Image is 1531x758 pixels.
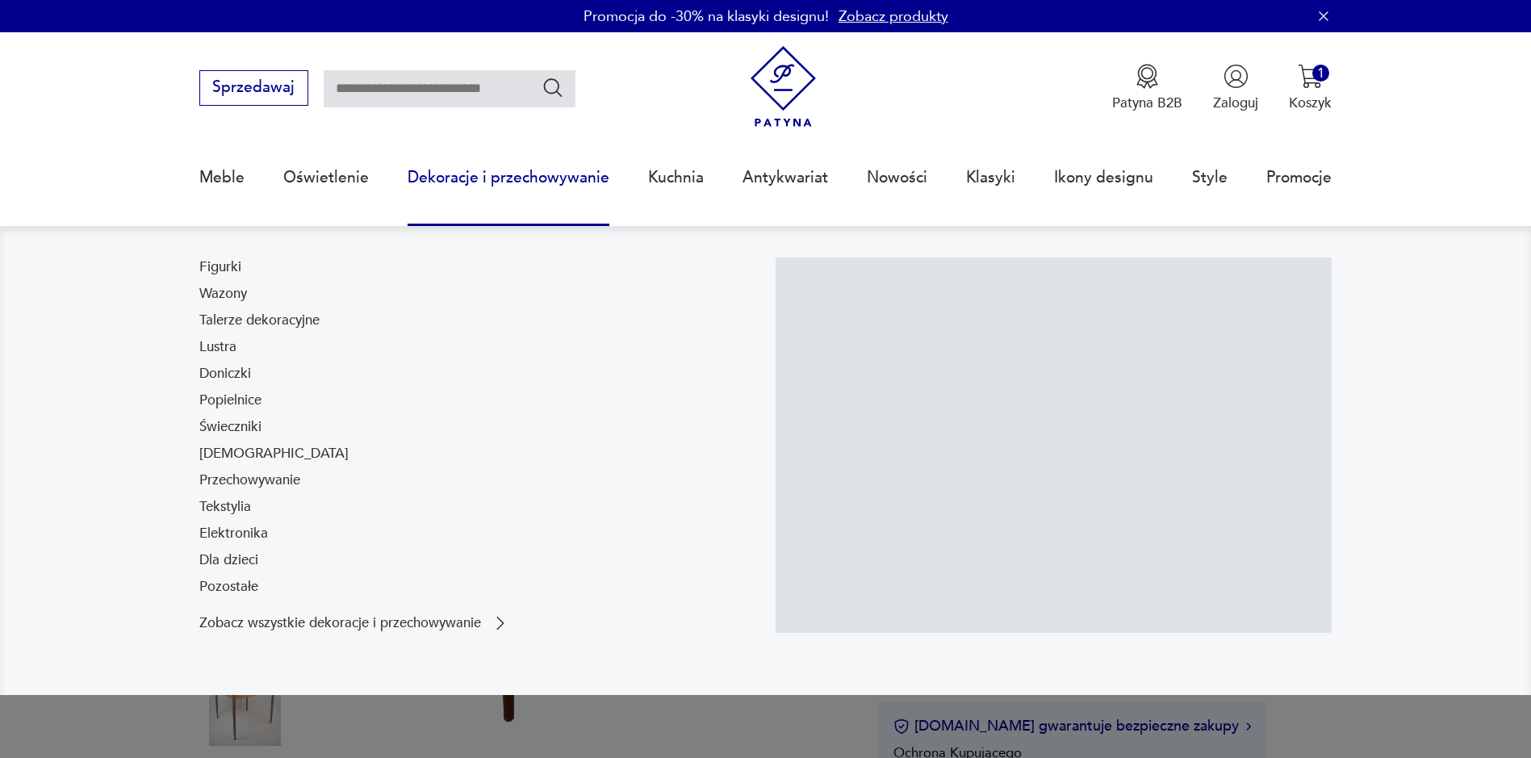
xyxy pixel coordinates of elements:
[1289,94,1332,112] p: Koszyk
[199,70,308,106] button: Sprzedawaj
[1213,64,1258,112] button: Zaloguj
[1213,94,1258,112] p: Zaloguj
[199,577,258,597] a: Pozostałe
[199,337,236,357] a: Lustra
[839,6,948,27] a: Zobacz produkty
[199,364,251,383] a: Doniczki
[199,311,320,330] a: Talerze dekoracyjne
[1192,140,1228,215] a: Style
[1135,64,1160,89] img: Ikona medalu
[199,391,261,410] a: Popielnice
[742,140,828,215] a: Antykwariat
[1224,64,1249,89] img: Ikonka użytkownika
[199,444,349,463] a: [DEMOGRAPHIC_DATA]
[542,76,565,99] button: Szukaj
[199,140,245,215] a: Meble
[584,6,829,27] p: Promocja do -30% na klasyki designu!
[648,140,704,215] a: Kuchnia
[1312,65,1329,82] div: 1
[199,614,510,633] a: Zobacz wszystkie dekoracje i przechowywanie
[1298,64,1323,89] img: Ikona koszyka
[199,417,261,437] a: Świeczniki
[199,524,268,543] a: Elektronika
[867,140,927,215] a: Nowości
[199,617,481,630] p: Zobacz wszystkie dekoracje i przechowywanie
[742,46,824,128] img: Patyna - sklep z meblami i dekoracjami vintage
[966,140,1015,215] a: Klasyki
[1112,94,1182,112] p: Patyna B2B
[199,471,300,490] a: Przechowywanie
[1112,64,1182,112] button: Patyna B2B
[199,82,308,95] a: Sprzedawaj
[1266,140,1332,215] a: Promocje
[199,284,247,304] a: Wazony
[199,258,241,277] a: Figurki
[1054,140,1153,215] a: Ikony designu
[1112,64,1182,112] a: Ikona medaluPatyna B2B
[199,551,258,570] a: Dla dzieci
[199,497,251,517] a: Tekstylia
[408,140,609,215] a: Dekoracje i przechowywanie
[283,140,369,215] a: Oświetlenie
[1289,64,1332,112] button: 1Koszyk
